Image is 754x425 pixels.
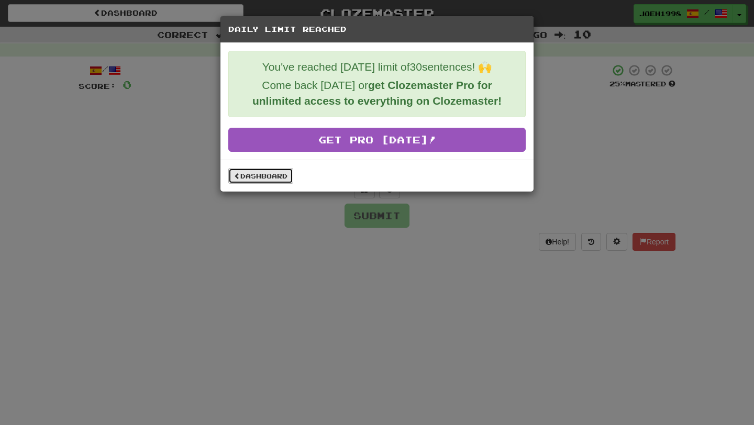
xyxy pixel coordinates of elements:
[228,128,526,152] a: Get Pro [DATE]!
[228,24,526,35] h5: Daily Limit Reached
[228,168,293,184] a: Dashboard
[237,77,517,109] p: Come back [DATE] or
[252,79,502,107] strong: get Clozemaster Pro for unlimited access to everything on Clozemaster!
[237,59,517,75] p: You've reached [DATE] limit of 30 sentences! 🙌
